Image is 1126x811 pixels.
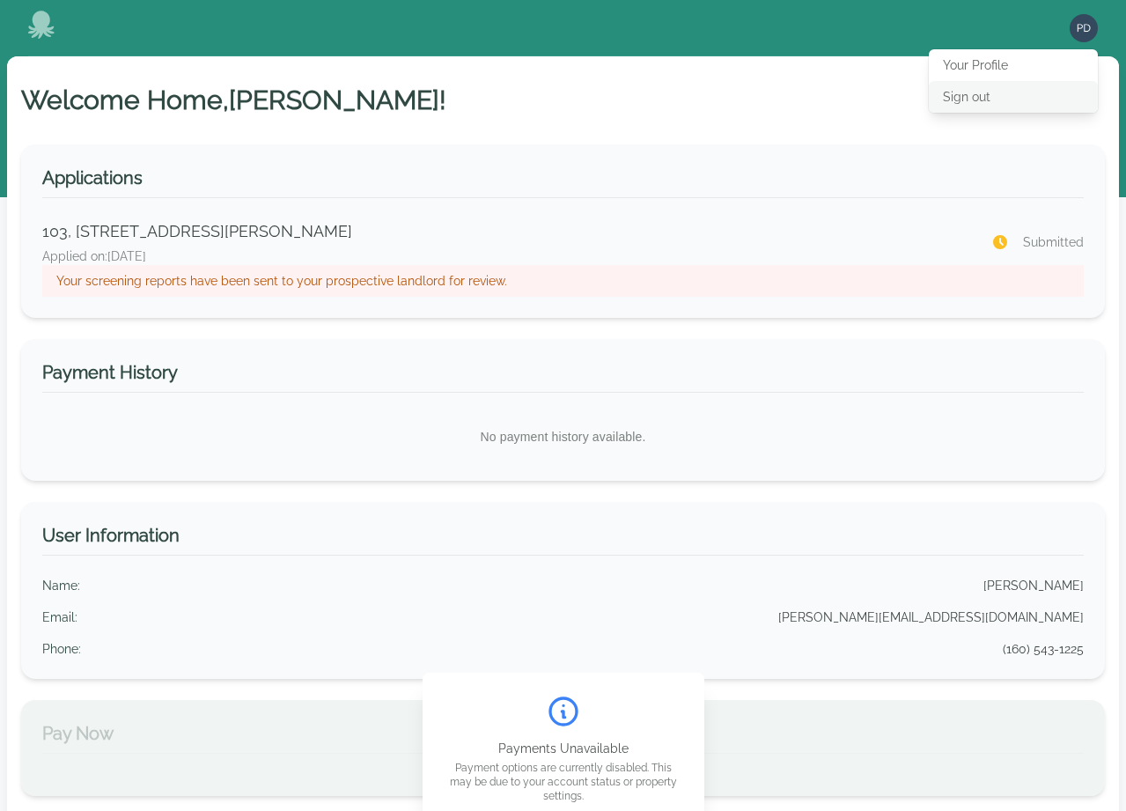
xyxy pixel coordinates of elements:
[42,414,1084,460] p: No payment history available.
[1023,233,1084,251] span: Submitted
[983,577,1084,594] div: [PERSON_NAME]
[42,166,1084,198] h3: Applications
[42,640,81,658] div: Phone :
[21,85,1105,116] h1: Welcome Home, [PERSON_NAME] !
[42,577,80,594] div: Name :
[56,272,1070,290] p: Your screening reports have been sent to your prospective landlord for review.
[42,360,1084,393] h3: Payment History
[42,523,1084,556] h3: User Information
[1003,640,1084,658] div: (160) 543-1225
[929,81,1098,113] button: Sign out
[42,247,970,265] p: Applied on: [DATE]
[444,761,683,803] p: Payment options are currently disabled. This may be due to your account status or property settings.
[929,49,1098,81] button: Your Profile
[42,219,970,244] p: 103, [STREET_ADDRESS][PERSON_NAME]
[42,608,77,626] div: Email :
[444,740,683,757] p: Payments Unavailable
[778,608,1084,626] div: [PERSON_NAME][EMAIL_ADDRESS][DOMAIN_NAME]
